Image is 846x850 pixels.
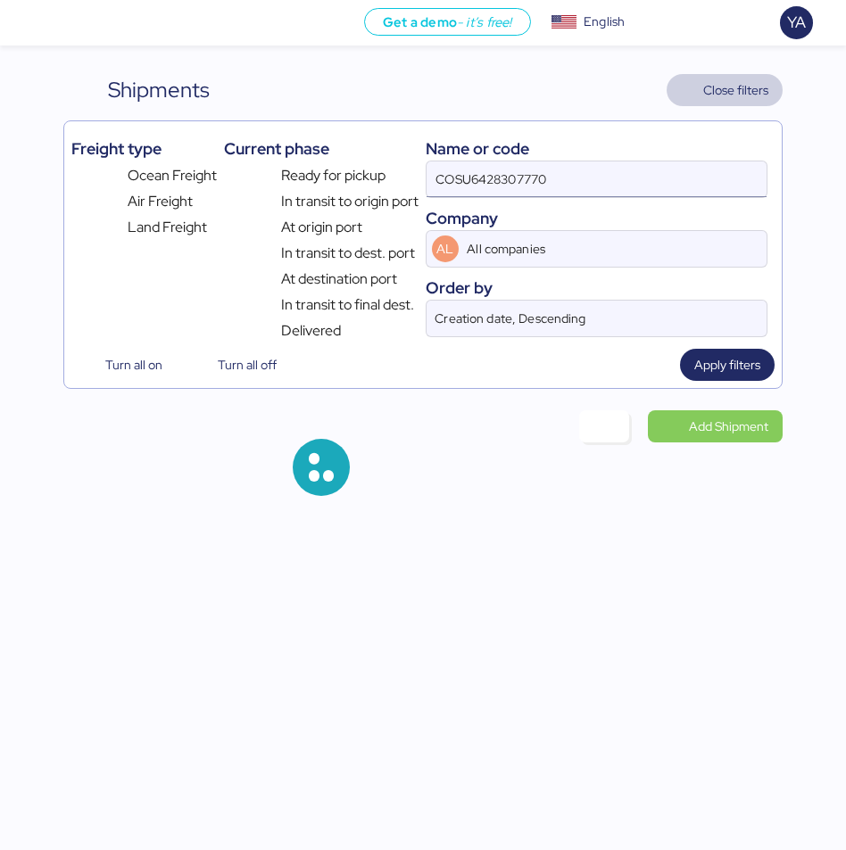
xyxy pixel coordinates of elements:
[281,165,386,186] span: Ready for pickup
[464,231,717,267] input: AL
[436,239,453,259] span: AL
[667,74,783,106] button: Close filters
[689,416,768,437] span: Add Shipment
[184,349,291,381] button: Turn all off
[281,320,341,342] span: Delivered
[584,12,625,31] div: English
[787,11,806,34] span: YA
[426,206,767,230] div: Company
[71,349,177,381] button: Turn all on
[224,136,418,161] div: Current phase
[703,79,768,101] span: Close filters
[281,294,414,316] span: In transit to final dest.
[426,276,767,300] div: Order by
[108,74,210,106] div: Shipments
[281,268,397,290] span: At destination port
[648,410,783,442] a: Add Shipment
[218,354,277,375] span: Turn all off
[680,349,775,381] button: Apply filters
[426,136,767,161] div: Name or code
[281,217,362,238] span: At origin port
[11,8,41,38] button: Menu
[128,191,193,212] span: Air Freight
[128,217,207,238] span: Land Freight
[105,354,162,375] span: Turn all on
[281,191,419,212] span: In transit to origin port
[128,165,217,186] span: Ocean Freight
[71,136,217,161] div: Freight type
[281,243,415,264] span: In transit to dest. port
[694,354,760,375] span: Apply filters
